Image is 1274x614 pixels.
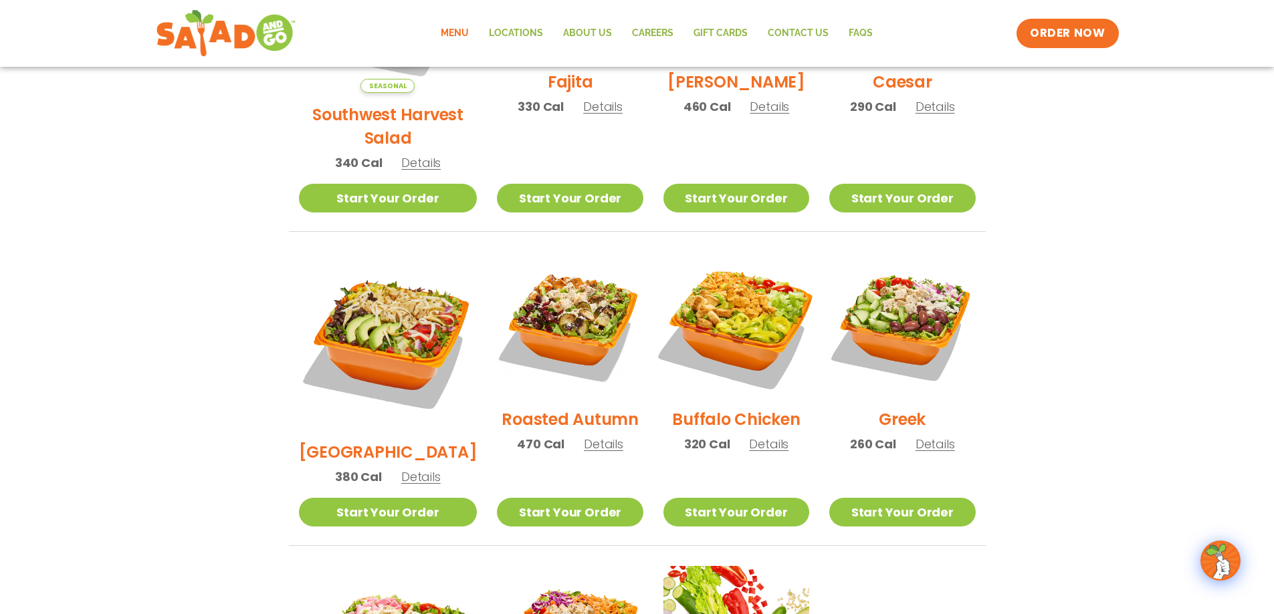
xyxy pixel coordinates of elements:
a: Start Your Order [497,498,643,526]
img: Product photo for Greek Salad [829,252,975,398]
span: 460 Cal [683,98,731,116]
span: 330 Cal [518,98,564,116]
a: Start Your Order [663,184,809,212]
a: Menu [431,18,479,49]
span: 260 Cal [850,435,896,453]
a: Start Your Order [829,184,975,212]
span: 470 Cal [517,435,564,453]
a: GIFT CARDS [683,18,758,49]
a: About Us [553,18,622,49]
span: ORDER NOW [1030,25,1105,41]
h2: Fajita [548,70,593,94]
h2: [GEOGRAPHIC_DATA] [299,440,477,464]
span: Details [584,436,623,452]
nav: Menu [431,18,883,49]
span: 320 Cal [684,435,730,453]
h2: Greek [879,408,926,431]
h2: Buffalo Chicken [672,408,800,431]
a: Contact Us [758,18,839,49]
h2: Roasted Autumn [502,408,639,431]
a: Start Your Order [663,498,809,526]
img: Product photo for Roasted Autumn Salad [497,252,643,398]
img: new-SAG-logo-768×292 [156,7,297,60]
h2: [PERSON_NAME] [667,70,805,94]
a: FAQs [839,18,883,49]
a: Careers [622,18,683,49]
h2: Southwest Harvest Salad [299,103,477,150]
a: Start Your Order [299,184,477,212]
a: Start Your Order [299,498,477,526]
a: Locations [479,18,553,49]
span: Details [401,468,441,485]
img: Product photo for BBQ Ranch Salad [299,252,477,430]
span: Details [916,436,955,452]
span: Details [749,436,788,452]
span: Seasonal [360,79,415,93]
img: wpChatIcon [1202,542,1239,579]
span: 380 Cal [335,468,382,486]
a: Start Your Order [829,498,975,526]
span: Details [750,98,789,115]
a: Start Your Order [497,184,643,212]
span: 340 Cal [335,154,383,172]
h2: Caesar [873,70,932,94]
span: Details [583,98,623,115]
a: ORDER NOW [1017,19,1118,48]
span: 290 Cal [850,98,896,116]
span: Details [401,154,441,171]
span: Details [916,98,955,115]
img: Product photo for Buffalo Chicken Salad [651,239,822,410]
